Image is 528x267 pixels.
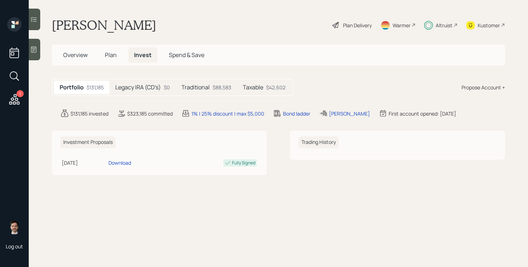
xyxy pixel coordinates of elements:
span: Overview [63,51,88,59]
div: $323,185 committed [127,110,173,117]
img: jonah-coleman-headshot.png [7,220,22,234]
div: Plan Delivery [343,22,372,29]
div: First account opened: [DATE] [389,110,456,117]
div: Kustomer [478,22,500,29]
span: Invest [134,51,152,59]
div: Download [108,159,131,167]
h6: Investment Proposals [60,136,116,148]
div: Log out [6,243,23,250]
span: Plan [105,51,117,59]
div: [PERSON_NAME] [329,110,370,117]
h5: Taxable [243,84,263,91]
div: Warmer [393,22,411,29]
div: $131,185 invested [70,110,108,117]
div: Bond ladder [283,110,310,117]
h6: Trading History [298,136,339,148]
div: 1% | 25% discount | max $5,000 [191,110,264,117]
div: $131,185 [87,84,104,91]
div: 1 [17,90,24,97]
h5: Legacy IRA (CD's) [115,84,161,91]
div: [DATE] [62,159,106,167]
h5: Portfolio [60,84,84,91]
span: Spend & Save [169,51,204,59]
div: Fully Signed [232,160,255,166]
h1: [PERSON_NAME] [52,17,156,33]
div: $42,602 [266,84,286,91]
div: $0 [164,84,170,91]
div: Altruist [436,22,453,29]
div: Propose Account + [462,84,505,91]
div: $88,583 [213,84,231,91]
h5: Traditional [181,84,210,91]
